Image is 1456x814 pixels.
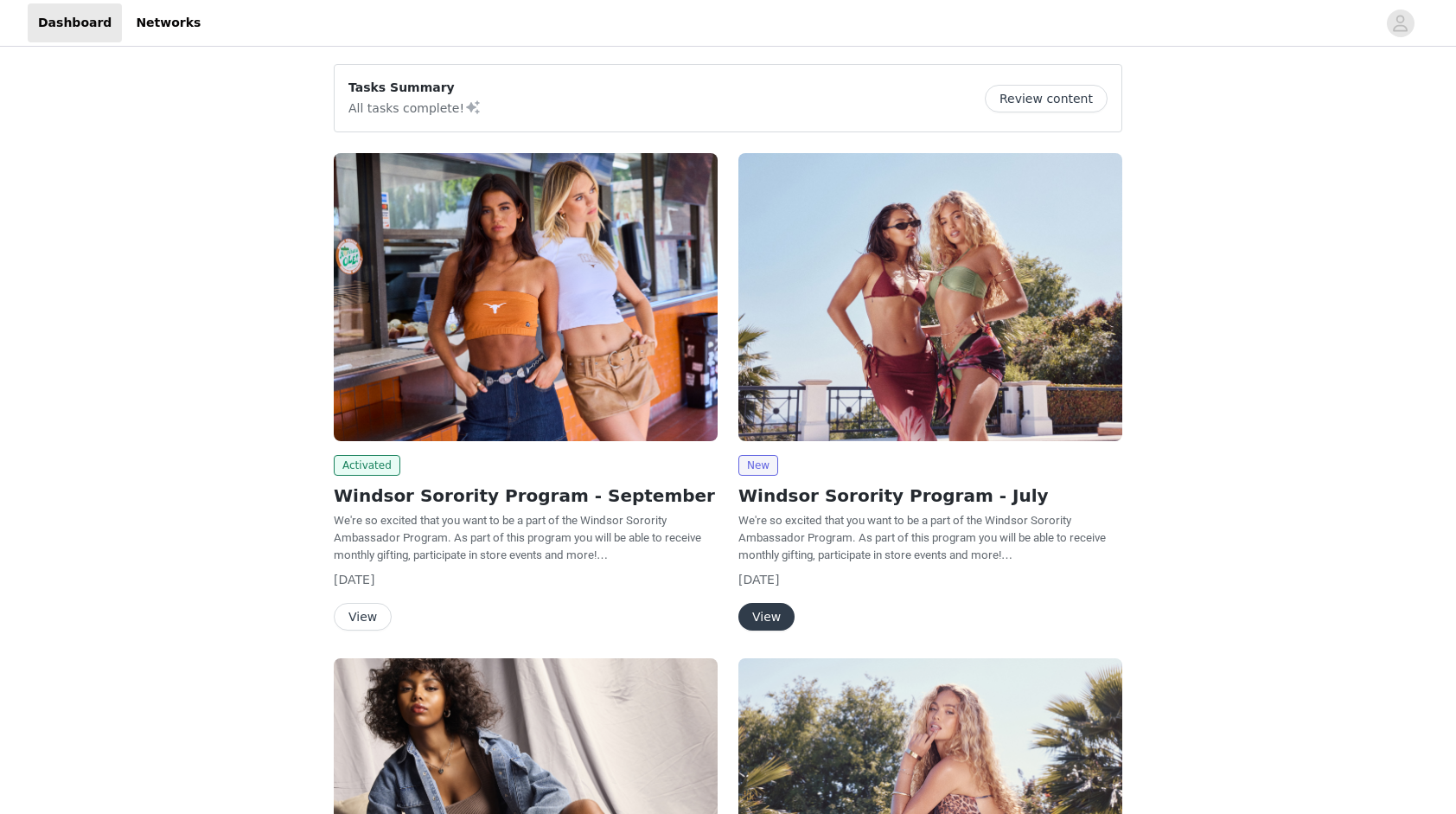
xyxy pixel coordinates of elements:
[738,455,778,476] span: New
[334,573,374,586] span: [DATE]
[738,483,1122,509] h2: Windsor Sorority Program - July
[334,603,392,631] button: View
[985,85,1108,112] button: Review content
[738,603,795,631] button: View
[28,3,122,42] a: Dashboard
[348,97,482,118] p: All tasks complete!
[334,514,701,561] span: We're so excited that you want to be a part of the Windsor Sorority Ambassador Program. As part o...
[738,153,1122,441] img: Windsor
[738,514,1106,561] span: We're so excited that you want to be a part of the Windsor Sorority Ambassador Program. As part o...
[1392,10,1408,37] div: avatar
[334,455,400,476] span: Activated
[334,153,718,441] img: Windsor
[738,611,795,624] a: View
[125,3,211,42] a: Networks
[334,483,718,509] h2: Windsor Sorority Program - September
[348,79,482,97] p: Tasks Summary
[334,611,392,624] a: View
[738,573,779,586] span: [DATE]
